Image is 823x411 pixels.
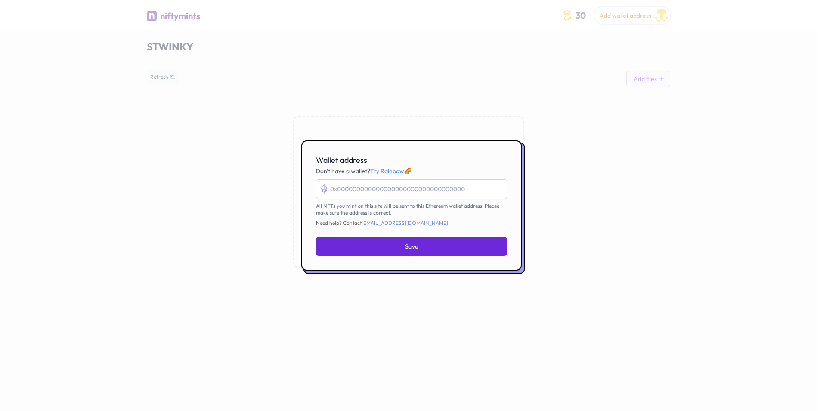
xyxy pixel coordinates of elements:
[316,202,507,216] p: All NFTs you mint on this site will be sent to this Ethereum wallet address. Please make sure the...
[362,220,448,226] a: [EMAIL_ADDRESS][DOMAIN_NAME]
[316,237,507,256] button: Save
[370,167,404,175] a: Try Rainbow
[316,179,507,199] input: 0x000000000000000000000000000000000
[405,242,418,251] span: Save
[316,220,507,227] span: Need help? Contact
[316,167,411,175] span: Don't have a wallet? 🌈
[316,155,367,165] span: Wallet address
